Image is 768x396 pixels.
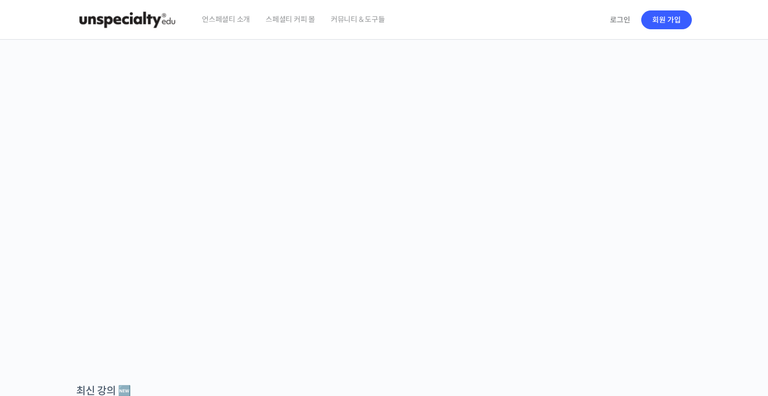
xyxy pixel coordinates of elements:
[604,8,637,32] a: 로그인
[641,10,692,29] a: 회원 가입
